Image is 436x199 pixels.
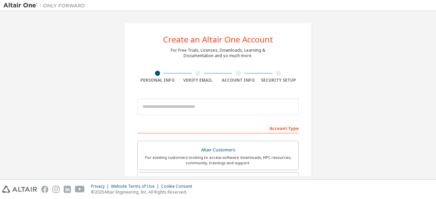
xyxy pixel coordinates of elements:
img: Altair One [3,2,89,9]
img: altair_logo.svg [2,186,37,193]
div: Personal Info [137,78,178,83]
div: Altair Customers [142,145,294,155]
div: Account Info [218,78,259,83]
div: For existing customers looking to access software downloads, HPC resources, community, trainings ... [142,155,294,166]
div: For Free Trials, Licenses, Downloads, Learning & Documentation and so much more. [171,48,265,59]
div: Account Type [137,122,299,133]
img: instagram.svg [52,186,60,193]
div: Create an Altair One Account [163,35,273,44]
div: Website Terms of Use [111,184,161,189]
img: youtube.svg [75,186,85,193]
div: Cookie Consent [161,184,196,189]
div: Privacy [91,184,111,189]
div: Security Setup [259,78,299,83]
img: linkedin.svg [64,186,71,193]
p: © 2025 Altair Engineering, Inc. All Rights Reserved. [91,189,196,195]
img: facebook.svg [41,186,48,193]
div: Verify Email [178,78,218,83]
